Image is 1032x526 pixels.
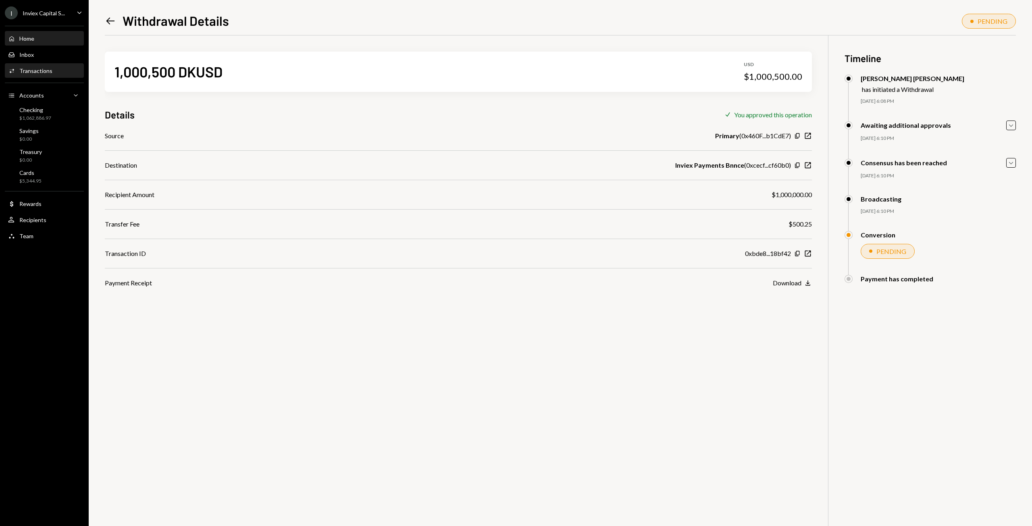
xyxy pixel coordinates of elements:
[861,195,901,203] div: Broadcasting
[19,216,46,223] div: Recipients
[19,106,51,113] div: Checking
[19,157,42,164] div: $0.00
[19,169,42,176] div: Cards
[861,173,1016,179] div: [DATE] 6:10 PM
[23,10,65,17] div: Inviex Capital S...
[744,61,802,68] div: USD
[19,148,42,155] div: Treasury
[845,52,1016,65] h3: Timeline
[105,108,135,121] h3: Details
[861,135,1016,142] div: [DATE] 6:10 PM
[19,35,34,42] div: Home
[861,121,951,129] div: Awaiting additional approvals
[5,6,18,19] div: I
[675,160,791,170] div: ( 0xcecf...cf60b0 )
[5,212,84,227] a: Recipients
[862,85,964,93] div: has initiated a Withdrawal
[773,279,812,288] button: Download
[19,233,33,239] div: Team
[19,200,42,207] div: Rewards
[772,190,812,200] div: $1,000,000.00
[19,92,44,99] div: Accounts
[876,247,906,255] div: PENDING
[861,75,964,82] div: [PERSON_NAME] [PERSON_NAME]
[715,131,739,141] b: Primary
[19,115,51,122] div: $1,062,886.97
[861,208,1016,215] div: [DATE] 6:10 PM
[5,196,84,211] a: Rewards
[861,159,947,166] div: Consensus has been reached
[789,219,812,229] div: $500.25
[105,131,124,141] div: Source
[861,275,933,283] div: Payment has completed
[5,47,84,62] a: Inbox
[675,160,744,170] b: Inviex Payments Bnnce
[5,31,84,46] a: Home
[123,12,229,29] h1: Withdrawal Details
[19,136,39,143] div: $0.00
[715,131,791,141] div: ( 0x460F...b1CdE7 )
[861,98,1016,105] div: [DATE] 6:08 PM
[5,88,84,102] a: Accounts
[19,178,42,185] div: $5,344.95
[105,278,152,288] div: Payment Receipt
[5,63,84,78] a: Transactions
[105,190,154,200] div: Recipient Amount
[773,279,801,287] div: Download
[105,160,137,170] div: Destination
[5,104,84,123] a: Checking$1,062,886.97
[105,249,146,258] div: Transaction ID
[19,51,34,58] div: Inbox
[5,229,84,243] a: Team
[5,146,84,165] a: Treasury$0.00
[734,111,812,119] div: You approved this operation
[19,127,39,134] div: Savings
[114,62,223,81] div: 1,000,500 DKUSD
[105,219,139,229] div: Transfer Fee
[744,71,802,82] div: $1,000,500.00
[5,125,84,144] a: Savings$0.00
[5,167,84,186] a: Cards$5,344.95
[861,231,895,239] div: Conversion
[745,249,791,258] div: 0xbde8...18bf42
[978,17,1007,25] div: PENDING
[19,67,52,74] div: Transactions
